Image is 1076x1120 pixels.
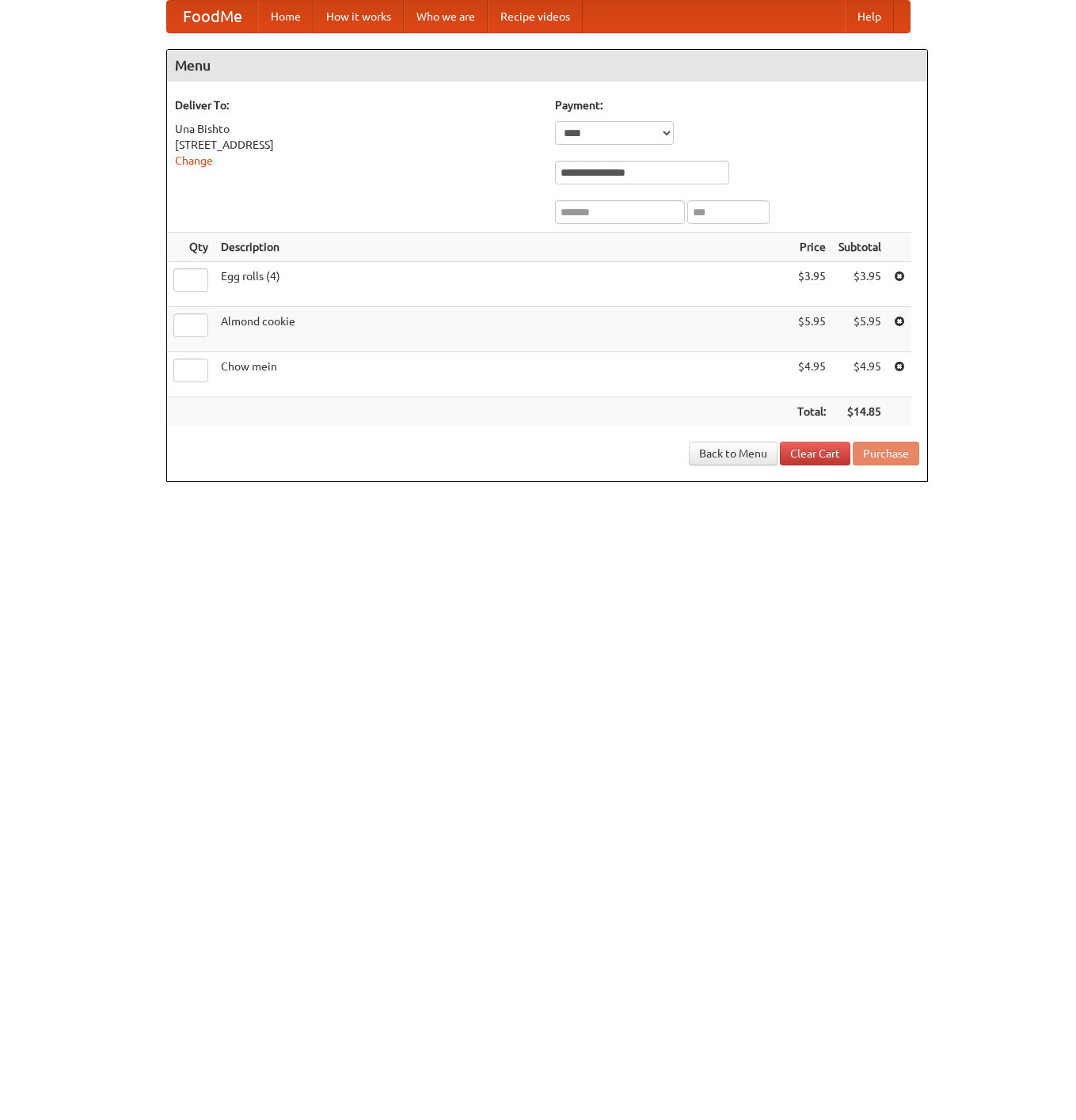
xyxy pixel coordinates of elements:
td: Egg rolls (4) [215,262,791,307]
td: Chow mein [215,352,791,397]
th: Description [215,233,791,262]
th: Qty [167,233,215,262]
th: $14.85 [832,397,888,427]
h5: Payment: [555,97,919,113]
th: Price [791,233,832,262]
th: Subtotal [832,233,888,262]
a: Back to Menu [689,442,778,465]
a: Home [258,1,314,32]
a: Clear Cart [780,442,850,465]
h4: Menu [167,50,927,82]
a: Who we are [404,1,488,32]
th: Total: [791,397,832,427]
td: $3.95 [791,262,832,307]
a: FoodMe [167,1,258,32]
a: Recipe videos [488,1,583,32]
td: $5.95 [791,307,832,352]
td: $4.95 [832,352,888,397]
td: $5.95 [832,307,888,352]
a: How it works [314,1,404,32]
div: [STREET_ADDRESS] [175,137,539,153]
div: Una Bishto [175,121,539,137]
td: $3.95 [832,262,888,307]
a: Help [845,1,894,32]
button: Purchase [853,442,919,465]
h5: Deliver To: [175,97,539,113]
a: Change [175,154,213,167]
td: $4.95 [791,352,832,397]
td: Almond cookie [215,307,791,352]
